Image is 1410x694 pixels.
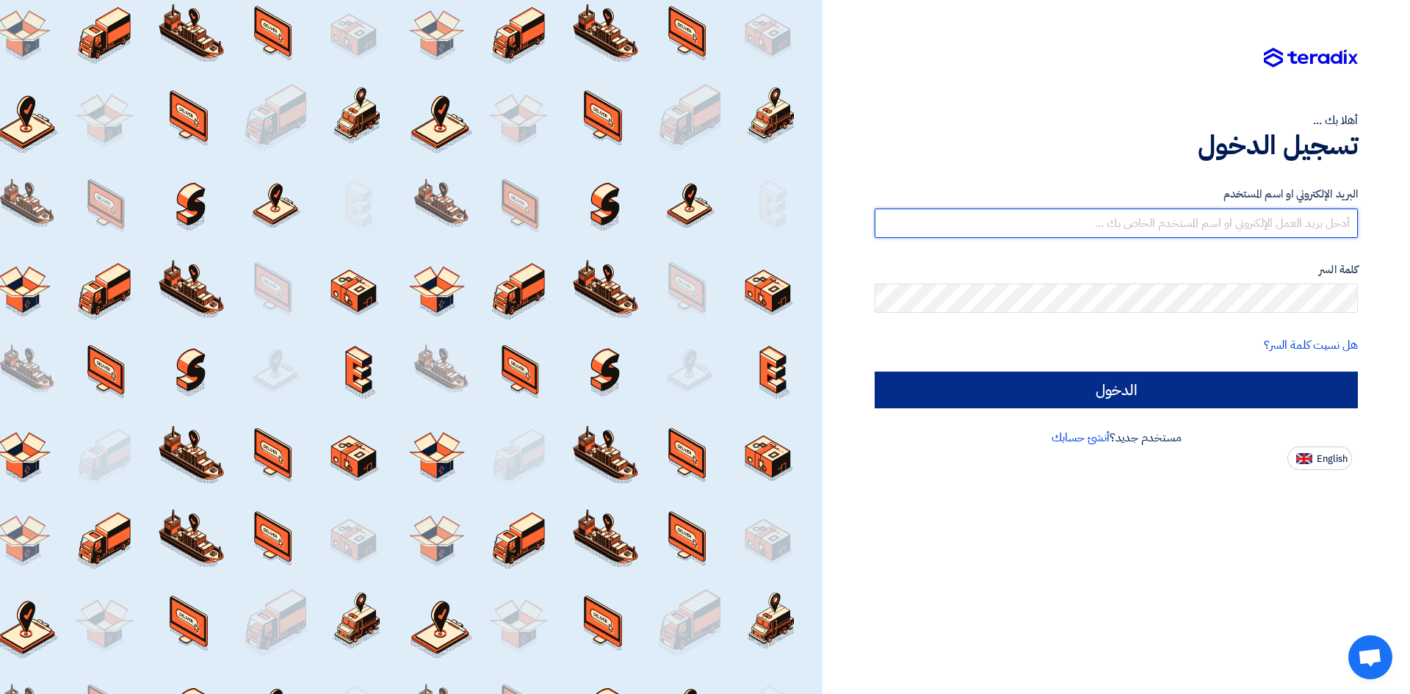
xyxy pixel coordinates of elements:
a: أنشئ حسابك [1052,429,1110,447]
div: مستخدم جديد؟ [875,429,1358,447]
h1: تسجيل الدخول [875,129,1358,162]
input: الدخول [875,372,1358,408]
label: البريد الإلكتروني او اسم المستخدم [875,186,1358,203]
div: Open chat [1348,635,1392,679]
a: هل نسيت كلمة السر؟ [1264,336,1358,354]
img: Teradix logo [1264,48,1358,68]
input: أدخل بريد العمل الإلكتروني او اسم المستخدم الخاص بك ... [875,209,1358,238]
span: English [1317,454,1348,464]
button: English [1287,447,1352,470]
img: en-US.png [1296,453,1312,464]
label: كلمة السر [875,261,1358,278]
div: أهلا بك ... [875,112,1358,129]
